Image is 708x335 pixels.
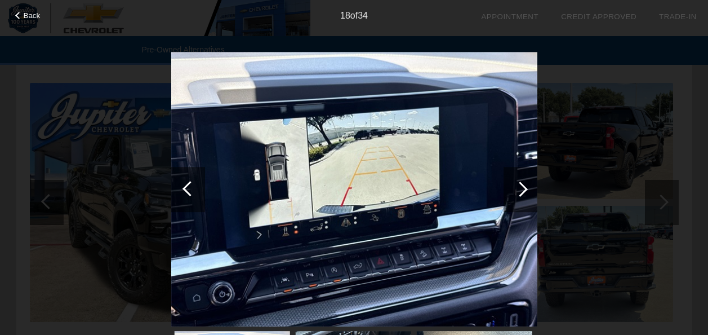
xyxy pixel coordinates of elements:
span: Back [24,11,41,20]
img: image.aspx [171,52,537,327]
a: Credit Approved [561,12,636,21]
span: 34 [358,11,368,20]
span: 18 [340,11,350,20]
a: Trade-In [659,12,697,21]
a: Appointment [481,12,538,21]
